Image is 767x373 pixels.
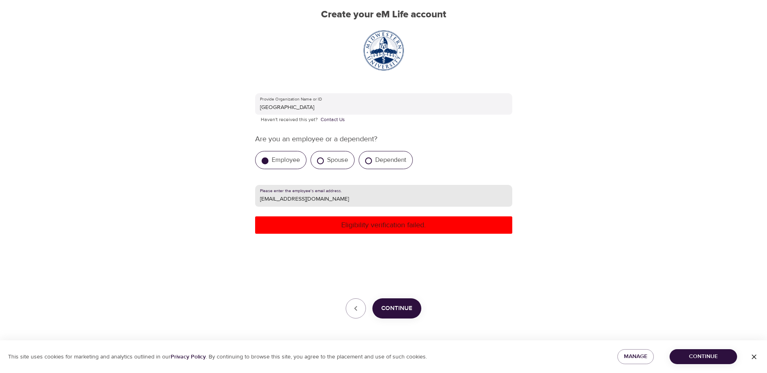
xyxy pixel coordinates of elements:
[363,30,404,71] img: Midwestern_University_seal.svg.png
[242,9,525,21] h2: Create your eM Life account
[261,116,507,124] p: Haven't received this yet?
[255,134,512,145] p: Are you an employee or a dependent?
[258,220,509,231] p: Eligibility verification failed.
[624,352,647,362] span: Manage
[327,156,348,164] label: Spouse
[670,349,737,364] button: Continue
[171,353,206,360] a: Privacy Policy
[321,116,345,124] a: Contact Us
[372,298,421,319] button: Continue
[375,156,406,164] label: Dependent
[272,156,300,164] label: Employee
[617,349,654,364] button: Manage
[381,303,412,314] span: Continue
[676,352,731,362] span: Continue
